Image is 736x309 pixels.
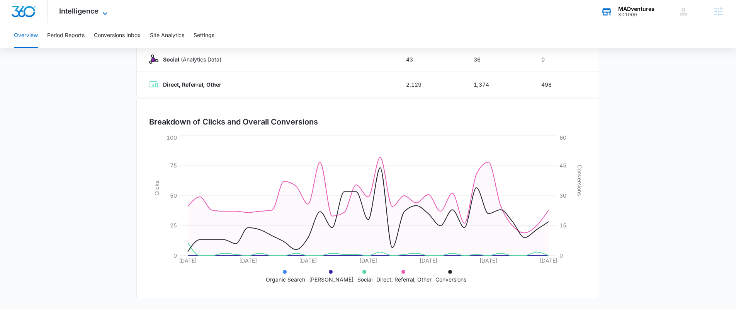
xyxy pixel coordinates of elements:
tspan: 50 [170,192,177,199]
p: [PERSON_NAME] [309,275,354,283]
span: Intelligence [59,7,99,15]
tspan: Conversions [576,165,583,196]
tspan: 30 [559,192,566,199]
tspan: [DATE] [540,257,558,264]
tspan: 0 [559,252,563,259]
strong: Social [163,56,179,63]
tspan: 15 [559,222,566,229]
button: Conversions Inbox [94,23,141,48]
td: 2,129 [397,72,464,97]
tspan: [DATE] [299,257,317,264]
img: Social [149,55,158,64]
td: 498 [532,72,600,97]
p: Direct, Referral, Other [376,275,432,283]
td: 0 [532,47,600,72]
td: 43 [397,47,464,72]
tspan: [DATE] [419,257,437,264]
button: Period Reports [47,23,85,48]
tspan: 45 [559,162,566,169]
tspan: [DATE] [359,257,377,264]
p: Organic Search [266,275,305,283]
tspan: 60 [559,134,566,141]
tspan: 25 [170,222,177,229]
strong: Direct, Referral, Other [163,81,221,88]
td: 36 [464,47,532,72]
button: Site Analytics [150,23,184,48]
tspan: [DATE] [179,257,197,264]
button: Settings [194,23,214,48]
p: Social [357,275,372,283]
tspan: 100 [167,134,177,141]
div: account id [618,12,654,17]
tspan: 0 [173,252,177,259]
p: Conversions [435,275,466,283]
button: Overview [14,23,38,48]
div: account name [618,6,654,12]
tspan: 75 [170,162,177,169]
tspan: Clicks [153,181,160,196]
tspan: [DATE] [479,257,497,264]
h3: Breakdown of Clicks and Overall Conversions [149,116,318,128]
tspan: [DATE] [239,257,257,264]
td: 1,374 [464,72,532,97]
p: (Analytics Data) [158,55,221,63]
